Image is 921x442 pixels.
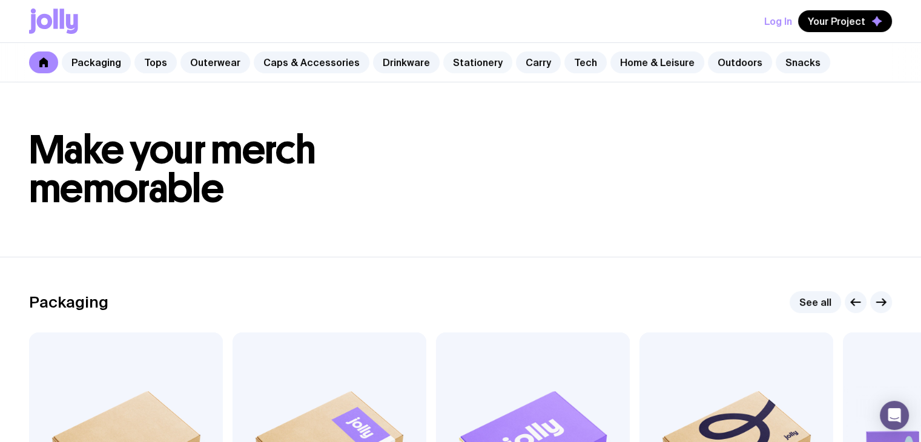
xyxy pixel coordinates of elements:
button: Log In [764,10,792,32]
a: See all [790,291,841,313]
span: Make your merch memorable [29,126,315,213]
a: Packaging [62,51,131,73]
a: Home & Leisure [610,51,704,73]
a: Caps & Accessories [254,51,369,73]
h2: Packaging [29,293,108,311]
a: Outerwear [180,51,250,73]
div: Open Intercom Messenger [880,401,909,430]
a: Tech [564,51,607,73]
a: Stationery [443,51,512,73]
a: Outdoors [708,51,772,73]
button: Your Project [798,10,892,32]
a: Drinkware [373,51,440,73]
a: Tops [134,51,177,73]
a: Snacks [776,51,830,73]
a: Carry [516,51,561,73]
span: Your Project [808,15,865,27]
